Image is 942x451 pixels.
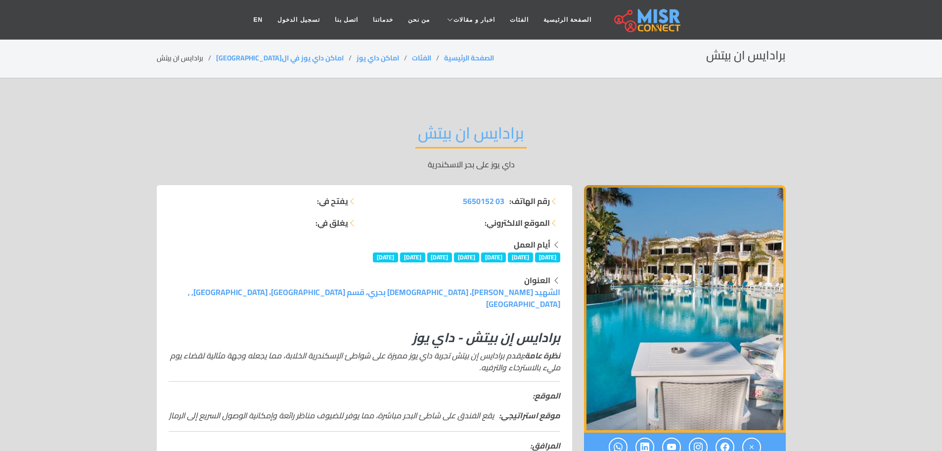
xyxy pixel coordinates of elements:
[373,252,398,262] span: [DATE]
[246,10,270,29] a: EN
[427,252,452,262] span: [DATE]
[481,252,506,262] span: [DATE]
[400,252,425,262] span: [DATE]
[365,10,401,29] a: خدماتنا
[535,252,560,262] span: [DATE]
[502,10,536,29] a: الفئات
[453,15,495,24] span: اخبار و مقالات
[188,285,560,311] a: الشهيد [PERSON_NAME]، [DEMOGRAPHIC_DATA] بحري، قسم [GEOGRAPHIC_DATA]، [GEOGRAPHIC_DATA], , [GEOGR...
[157,53,216,63] li: برادايس ان بيتش
[401,10,437,29] a: من نحن
[463,194,504,208] span: 03 5650152
[317,195,348,207] strong: يفتح في:
[533,388,560,403] strong: الموقع:
[444,51,494,64] a: الصفحة الرئيسية
[412,51,431,64] a: الفئات
[508,252,533,262] span: [DATE]
[157,158,786,170] p: داي يوز على بحر الاسكندرية
[524,273,550,288] strong: العنوان
[509,195,550,207] strong: رقم الهاتف:
[412,325,560,350] em: برادايس إن بيتش - داي يوز
[357,51,399,64] a: اماكن داي يوز
[315,217,348,229] strong: يغلق في:
[437,10,502,29] a: اخبار و مقالات
[536,10,599,29] a: الصفحة الرئيسية
[584,185,786,433] div: 1 / 1
[514,237,550,252] strong: أيام العمل
[90,409,560,421] em: يقع الفندق على شاطئ البحر مباشرة، مما يوفر للضيوف مناظر رائعة وإمكانية الوصول السريع إلى الرمال ا...
[706,49,786,63] h2: برادايس ان بيتش
[454,252,479,262] span: [DATE]
[523,348,560,363] strong: نظرة عامة:
[216,51,344,64] a: اماكن داي يوز في ال[GEOGRAPHIC_DATA]
[415,123,527,149] h2: برادايس ان بيتش
[327,10,365,29] a: اتصل بنا
[170,348,560,375] em: يقدم برادايس إن بيتش تجربة داي يوز مميزة على شواطئ الإسكندرية الخلابة، مما يجعله وجهة مثالية لقضا...
[499,408,560,423] strong: موقع استراتيجي:
[270,10,327,29] a: تسجيل الدخول
[485,217,550,229] strong: الموقع الالكتروني:
[463,195,504,207] a: 03 5650152
[614,7,680,32] img: main.misr_connect
[584,185,786,433] img: برادايس ان بيتش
